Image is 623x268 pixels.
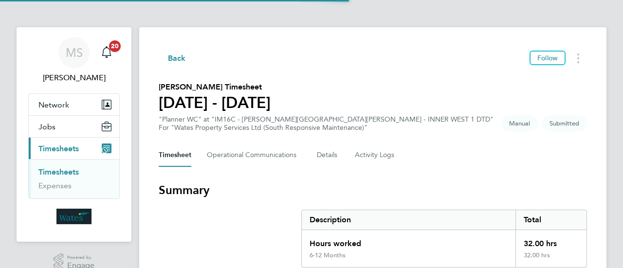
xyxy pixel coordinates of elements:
div: Timesheets [29,159,119,198]
div: 6-12 Months [310,251,346,259]
nav: Main navigation [17,27,131,242]
button: Jobs [29,116,119,137]
h3: Summary [159,182,587,198]
a: Expenses [38,181,72,190]
h1: [DATE] - [DATE] [159,93,271,112]
div: 32.00 hrs [515,230,586,251]
span: This timesheet was manually created. [501,115,538,131]
div: Description [302,210,515,230]
div: "Planner WC" at "IM16C - [PERSON_NAME][GEOGRAPHIC_DATA][PERSON_NAME] - INNER WEST 1 DTD" [159,115,494,132]
img: wates-logo-retina.png [56,209,92,224]
div: 32.00 hrs [515,251,586,267]
div: For "Wates Property Services Ltd (South Responsive Maintenance)" [159,124,494,132]
span: Follow [537,54,558,62]
button: Details [317,143,339,167]
h2: [PERSON_NAME] Timesheet [159,81,271,93]
span: 20 [109,40,121,52]
div: Summary [301,210,587,268]
button: Timesheets [29,138,119,159]
span: Jobs [38,122,55,131]
span: Mark Sutton [28,72,120,84]
div: Total [515,210,586,230]
button: Follow [530,51,566,65]
span: Back [168,53,186,64]
span: MS [66,46,83,59]
span: Network [38,100,69,109]
a: 20 [97,37,116,68]
span: This timesheet is Submitted. [542,115,587,131]
button: Activity Logs [355,143,396,167]
a: Go to home page [28,209,120,224]
button: Network [29,94,119,115]
button: Operational Communications [207,143,301,167]
button: Timesheet [159,143,191,167]
span: Powered by [67,253,94,262]
span: Timesheets [38,144,79,153]
a: MS[PERSON_NAME] [28,37,120,84]
button: Timesheets Menu [569,51,587,66]
a: Timesheets [38,167,79,177]
button: Back [159,52,186,64]
div: Hours worked [302,230,515,251]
